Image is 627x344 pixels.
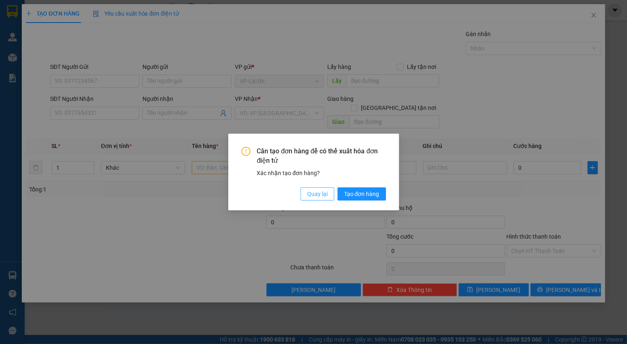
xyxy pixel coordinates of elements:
[307,189,328,198] span: Quay lại
[257,169,386,178] div: Xác nhận tạo đơn hàng?
[257,147,386,165] span: Cần tạo đơn hàng để có thể xuất hóa đơn điện tử
[301,187,334,200] button: Quay lại
[241,147,250,156] span: exclamation-circle
[344,189,379,198] span: Tạo đơn hàng
[338,187,386,200] button: Tạo đơn hàng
